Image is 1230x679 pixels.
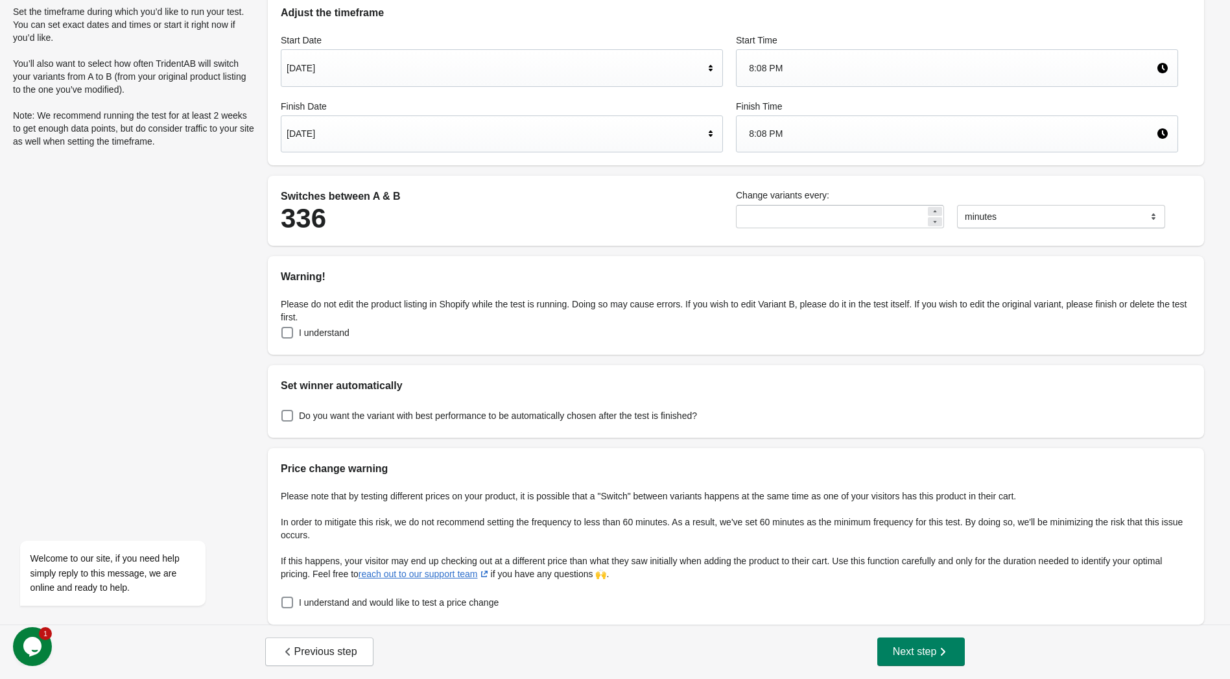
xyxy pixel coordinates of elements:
[281,204,723,233] div: 336
[359,569,491,579] a: reach out to our support team
[299,596,499,609] span: I understand and would like to test a price change
[13,57,255,96] p: You’ll also want to select how often TridentAB will switch your variants from A to B (from your o...
[736,34,1178,47] label: Start Time
[287,121,704,146] div: [DATE]
[13,627,54,666] iframe: chat widget
[736,189,1178,202] label: Change variants every:
[281,645,357,658] span: Previous step
[287,56,704,80] div: [DATE]
[281,490,1191,503] p: Please note that by testing different prices on your product, it is possible that a "Switch" betw...
[13,109,255,148] p: Note: We recommend running the test for at least 2 weeks to get enough data points, but do consid...
[281,298,1191,324] p: Please do not edit the product listing in Shopify while the test is running. Doing so may cause e...
[281,269,1191,285] h2: Warning!
[877,637,965,666] button: Next step
[265,637,373,666] button: Previous step
[736,100,1178,113] label: Finish Time
[281,34,723,47] label: Start Date
[893,645,950,658] span: Next step
[281,378,1191,394] h2: Set winner automatically
[281,554,1191,580] p: If this happens, your visitor may end up checking out at a different price than what they saw ini...
[749,121,1156,146] div: 8:08 PM
[281,100,723,113] label: Finish Date
[749,56,1156,80] div: 8:08 PM
[281,516,1191,542] p: In order to mitigate this risk, we do not recommend setting the frequency to less than 60 minutes...
[299,409,697,422] span: Do you want the variant with best performance to be automatically chosen after the test is finished?
[281,189,723,204] div: Switches between A & B
[281,461,1191,477] h2: Price change warning
[13,5,255,44] p: Set the timeframe during which you’d like to run your test. You can set exact dates and times or ...
[13,423,246,621] iframe: chat widget
[281,5,1191,21] h2: Adjust the timeframe
[299,326,349,339] span: I understand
